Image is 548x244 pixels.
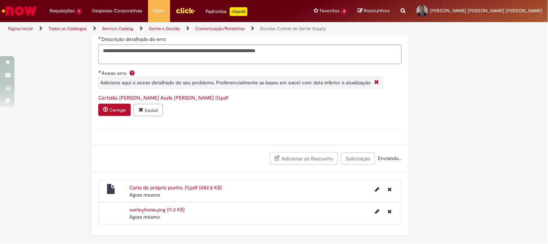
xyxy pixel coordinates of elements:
[1,4,38,18] img: ServiceNow
[92,7,143,14] span: Despesas Corporativas
[372,79,381,87] i: Fechar More information Por question_anexo_erro
[376,155,402,161] span: Enviando...
[371,184,384,195] button: Editar nome de arquivo Carta de próprio punho. (1).pdf
[145,108,158,113] small: Excluir
[129,192,160,198] span: Agora mesmo
[8,26,33,31] a: Página inicial
[49,7,75,14] span: Requisições
[98,94,228,101] a: Download de Certidão de Nascimento Asafe Emanuel (1).pdf
[176,5,195,16] img: click_logo_yellow_360x200.png
[383,184,396,195] button: Excluir Carta de próprio punho. (1).pdf
[129,192,160,198] time: 29/08/2025 15:35:28
[230,7,247,16] p: +GenAi
[128,70,137,76] span: Ajuda para Anexo erro
[5,22,360,35] ul: Trilhas de página
[341,8,347,14] span: 3
[358,8,390,14] a: Rascunhos
[98,70,102,73] span: Obrigatório Preenchido
[109,108,126,113] small: Carregar
[195,26,245,31] a: Comunicação/Relatórios
[383,206,396,218] button: Excluir warleyhoras.png
[98,36,102,39] span: Obrigatório Preenchido
[129,214,160,220] time: 29/08/2025 15:35:22
[134,104,163,116] button: Excluir anexo Certidão de Nascimento Asafe Emanuel (1).pdf
[320,7,340,14] span: Favoritos
[371,206,384,218] button: Editar nome de arquivo warleyhoras.png
[98,45,402,64] textarea: Descrição detalhada do erro
[102,26,133,31] a: Service Catalog
[129,206,185,213] a: warleyhoras.png (11.2 KB)
[102,36,167,42] span: Descrição detalhada do erro
[364,7,390,14] span: Rascunhos
[76,8,82,14] span: 1
[430,8,543,14] span: [PERSON_NAME] [PERSON_NAME] [PERSON_NAME]
[48,26,87,31] a: Todos os Catálogos
[98,104,131,116] button: Carregar anexo de Anexo erro Required
[102,70,128,76] span: Anexo erro
[129,214,160,220] span: Agora mesmo
[154,7,165,14] span: More
[100,79,371,86] span: Adicione aqui o anexo detalhado do seu problema. Preferencialmente as bases em excel com data inf...
[149,26,180,31] a: Gente e Gestão
[129,184,222,191] a: Carta de próprio punho. (1).pdf (482.8 KB)
[260,26,326,31] a: Dúvidas Comite de Gente Supply
[206,7,247,16] div: Padroniza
